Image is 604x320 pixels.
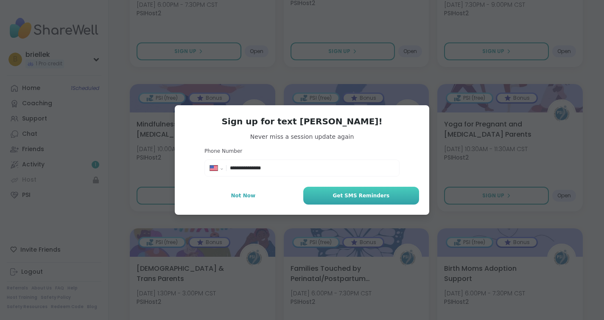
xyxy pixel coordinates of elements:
span: Get SMS Reminders [333,192,389,199]
h3: Sign up for text [PERSON_NAME]! [185,115,419,127]
button: Get SMS Reminders [303,187,419,205]
span: Never miss a session update again [185,132,419,141]
span: Not Now [231,192,255,199]
h3: Phone Number [204,148,400,155]
button: Not Now [185,187,302,205]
